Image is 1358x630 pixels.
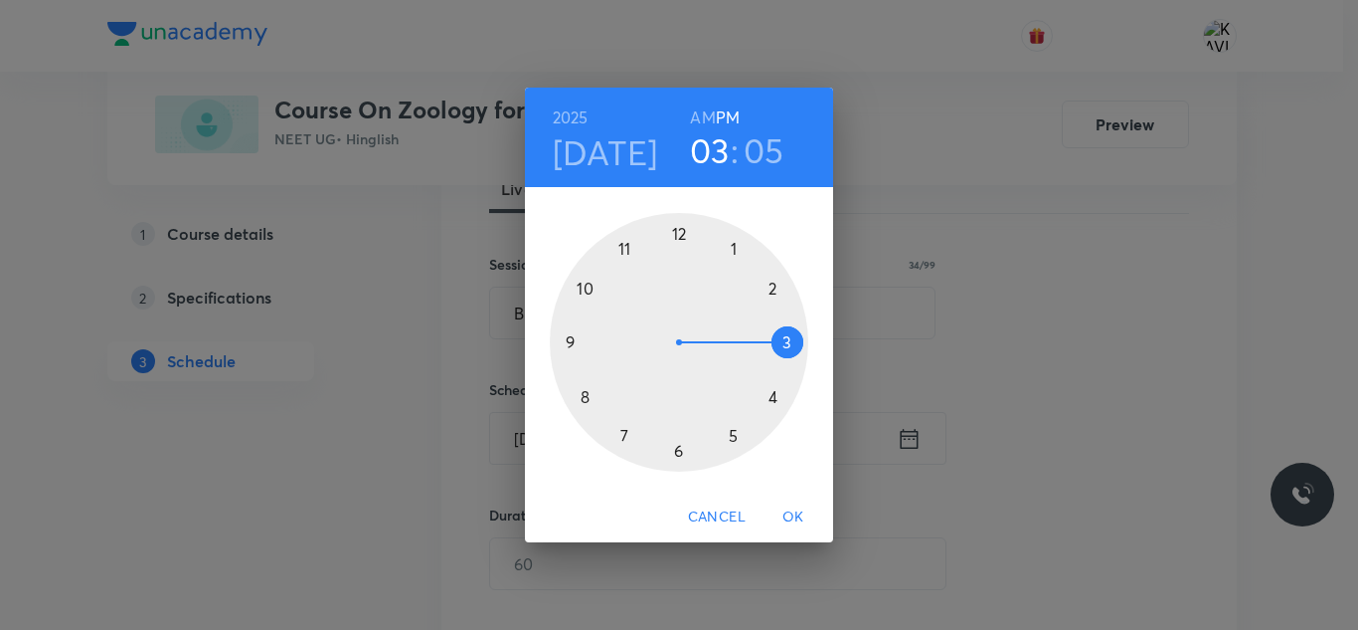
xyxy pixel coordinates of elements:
button: [DATE] [553,131,658,173]
button: 03 [690,129,730,171]
button: 2025 [553,104,589,131]
button: PM [716,104,740,131]
span: OK [769,505,817,529]
button: AM [690,104,715,131]
span: Cancel [688,505,746,529]
button: Cancel [680,499,754,535]
button: 05 [744,129,784,171]
button: OK [762,499,825,535]
h3: : [731,129,739,171]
